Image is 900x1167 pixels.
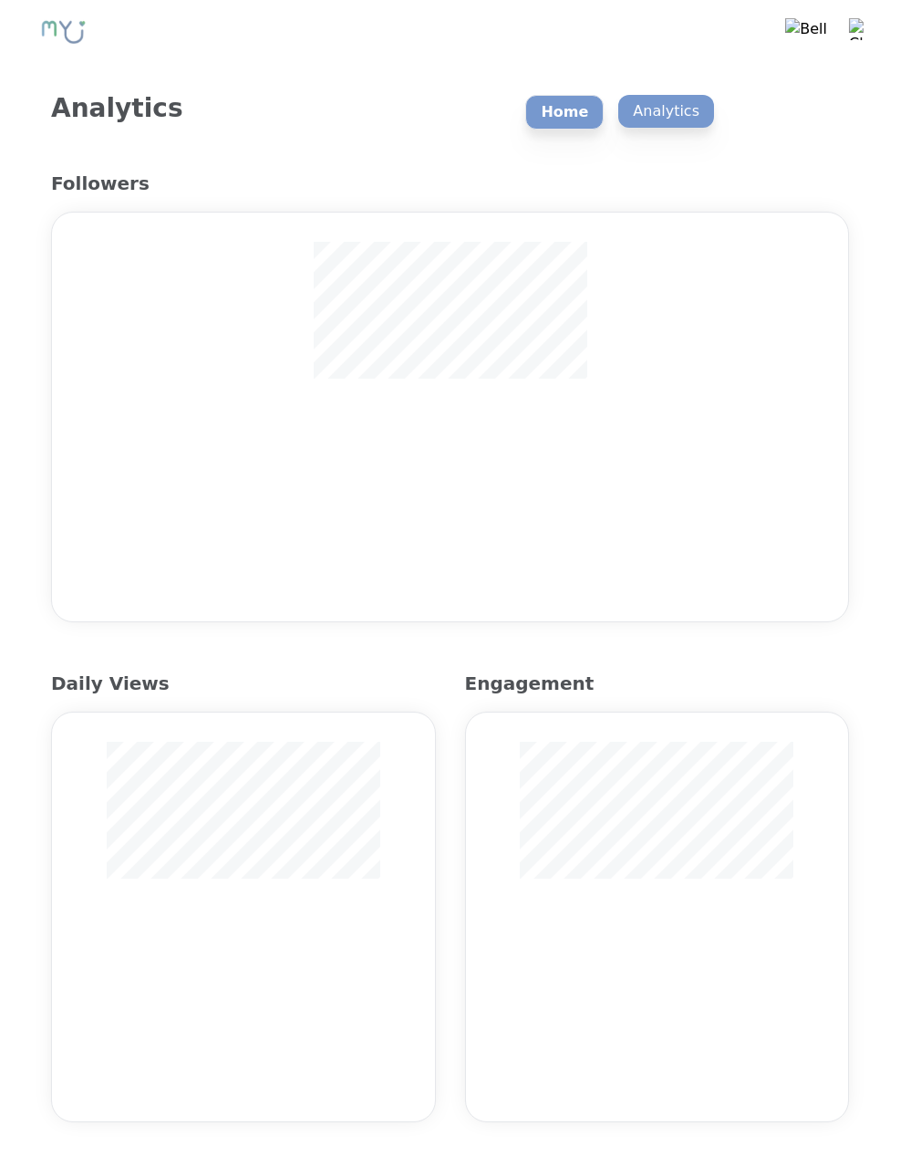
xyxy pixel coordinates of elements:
[849,18,871,40] img: Close
[525,95,604,130] p: Home
[51,170,849,197] h2: Followers
[785,18,827,40] img: Bell
[618,95,714,128] p: Analytics
[51,89,183,128] h1: Analytics
[51,670,436,697] h2: Daily Views
[465,670,850,697] h2: Engagement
